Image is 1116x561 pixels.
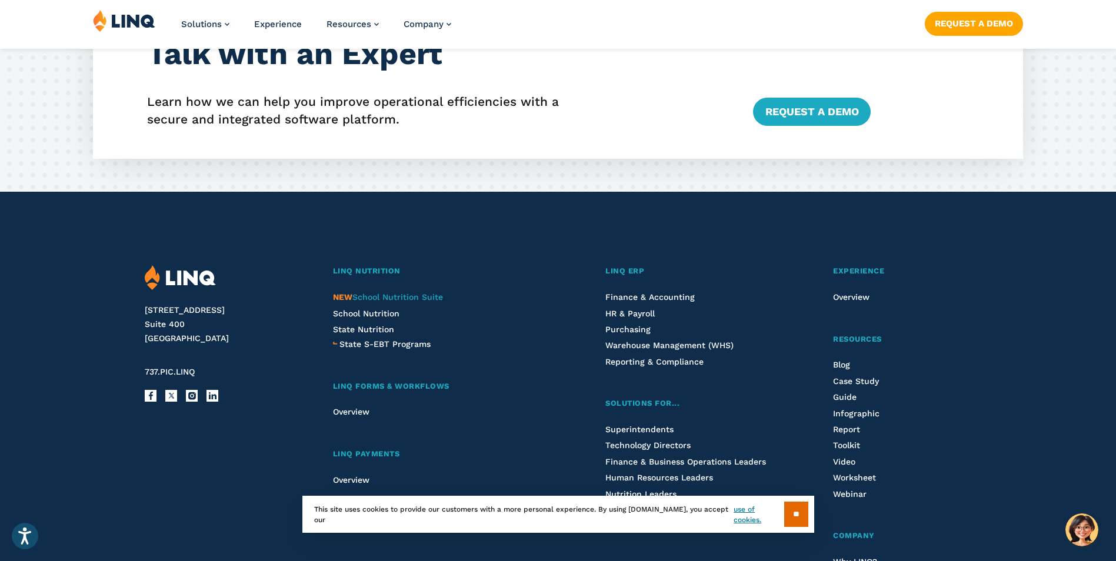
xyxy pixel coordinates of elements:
span: LINQ Forms & Workflows [333,382,449,390]
a: Purchasing [605,325,651,334]
span: Resources [327,19,371,29]
img: LINQ | K‑12 Software [93,9,155,32]
a: Webinar [833,489,867,499]
span: LINQ Payments [333,449,400,458]
span: 737.PIC.LINQ [145,367,195,376]
a: Toolkit [833,440,860,450]
a: State S-EBT Programs [339,338,431,350]
a: LINQ ERP [605,265,772,278]
a: Case Study [833,376,879,386]
a: Report [833,425,860,434]
a: use of cookies. [734,504,784,525]
a: Finance & Accounting [605,292,695,302]
nav: Primary Navigation [181,9,451,48]
h3: Talk with an Expert [147,36,725,72]
a: HR & Payroll [605,309,655,318]
a: Worksheet [833,473,876,482]
span: Experience [833,266,884,275]
a: Experience [254,19,302,29]
address: [STREET_ADDRESS] Suite 400 [GEOGRAPHIC_DATA] [145,303,304,345]
button: Hello, have a question? Let’s chat. [1065,513,1098,546]
a: Overview [333,475,369,485]
a: LinkedIn [206,390,218,402]
span: LINQ Nutrition [333,266,401,275]
a: Company [404,19,451,29]
a: LINQ Nutrition [333,265,544,278]
a: LINQ Payments [333,448,544,460]
span: Company [404,19,444,29]
a: Nutrition Leaders [605,489,677,499]
span: NEW [333,292,352,302]
img: LINQ | K‑12 Software [145,265,216,290]
a: Warehouse Management (WHS) [605,340,734,350]
a: State Nutrition [333,325,394,334]
a: Overview [333,407,369,416]
a: Request a Demo [925,12,1023,35]
a: Facebook [145,390,156,402]
span: Resources [833,335,882,343]
a: Guide [833,392,857,402]
span: LINQ ERP [605,266,644,275]
a: Technology Directors [605,440,691,450]
a: NEWSchool Nutrition Suite [333,292,443,302]
a: Blog [833,360,850,369]
a: School Nutrition [333,309,399,318]
span: School Nutrition Suite [333,292,443,302]
a: Resources [833,333,971,346]
span: Solutions [181,19,222,29]
a: Video [833,457,855,466]
div: This site uses cookies to provide our customers with a more personal experience. By using [DOMAIN... [302,496,814,533]
a: Request a Demo [753,98,870,126]
span: State S-EBT Programs [339,339,431,349]
a: Human Resources Leaders [605,473,713,482]
a: LINQ Forms & Workflows [333,380,544,393]
p: Learn how we can help you improve operational efficiencies with a secure and integrated software ... [147,93,725,128]
a: Superintendents [605,425,674,434]
a: Infographic [833,409,880,418]
nav: Button Navigation [925,9,1023,35]
a: Overview [833,292,870,302]
a: X [165,390,177,402]
a: Resources [327,19,379,29]
a: Instagram [186,390,198,402]
a: Finance & Business Operations Leaders [605,457,766,466]
a: Solutions [181,19,229,29]
a: Reporting & Compliance [605,357,704,366]
a: Experience [833,265,971,278]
